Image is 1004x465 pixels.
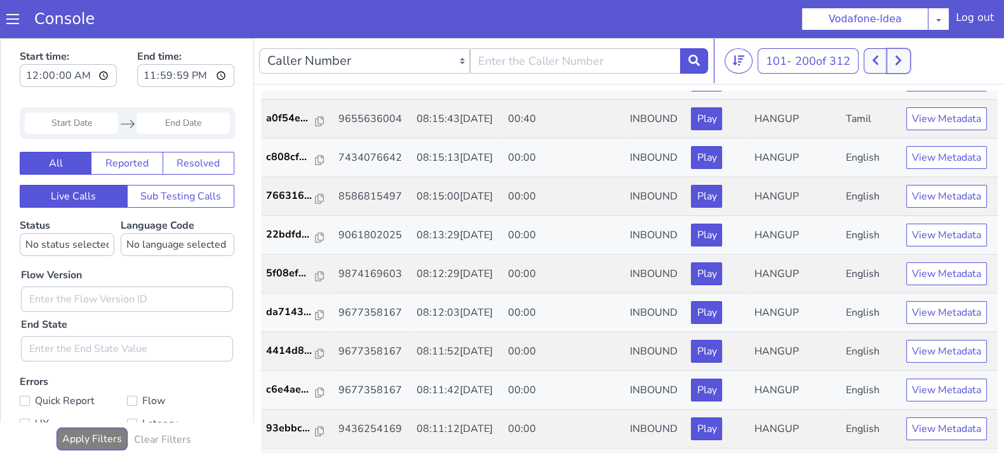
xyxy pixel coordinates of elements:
[749,139,841,178] td: HANGUP
[266,150,328,165] a: 766316...
[20,377,127,394] label: UX
[906,108,987,131] button: View Metadata
[625,372,686,410] td: INBOUND
[503,178,626,217] td: 00:00
[127,147,235,170] button: Sub Testing Calls
[333,372,412,410] td: 9436254169
[749,333,841,372] td: HANGUP
[266,72,328,88] a: a0f54e...
[691,302,722,325] button: Play
[163,114,234,137] button: Resolved
[266,150,316,165] p: 766316...
[625,62,686,100] td: INBOUND
[412,100,503,139] td: 08:15:13[DATE]
[127,354,234,372] label: Flow
[412,410,503,449] td: 08:10:35[DATE]
[503,100,626,139] td: 00:00
[841,62,901,100] td: Tamil
[625,294,686,333] td: INBOUND
[266,344,316,359] p: c6e4ae...
[21,248,233,274] input: Enter the Flow Version ID
[906,147,987,170] button: View Metadata
[412,294,503,333] td: 08:11:52[DATE]
[127,377,234,394] label: Latency
[20,26,117,49] input: Start time:
[20,114,91,137] button: All
[625,217,686,255] td: INBOUND
[906,185,987,208] button: View Metadata
[749,294,841,333] td: HANGUP
[21,298,233,323] input: Enter the End State Value
[266,72,316,88] p: a0f54e...
[20,195,114,218] select: Status
[906,379,987,402] button: View Metadata
[91,114,163,137] button: Reported
[841,372,901,410] td: English
[333,294,412,333] td: 9677358167
[266,111,316,126] p: c808cf...
[19,10,110,28] a: Console
[121,180,234,218] label: Language Code
[20,180,114,218] label: Status
[906,69,987,92] button: View Metadata
[266,382,316,398] p: 93ebbc...
[625,255,686,294] td: INBOUND
[691,69,722,92] button: Play
[906,263,987,286] button: View Metadata
[801,8,928,30] button: Vodafone-Idea
[266,266,316,281] p: da7143...
[691,263,722,286] button: Play
[333,100,412,139] td: 7434076642
[625,333,686,372] td: INBOUND
[266,189,328,204] a: 22bdfd...
[503,255,626,294] td: 00:00
[20,7,117,53] label: Start time:
[503,294,626,333] td: 00:00
[266,227,328,243] a: 5f08ef...
[691,108,722,131] button: Play
[134,396,191,408] h6: Clear Filters
[412,178,503,217] td: 08:13:29[DATE]
[625,410,686,449] td: INBOUND
[749,372,841,410] td: HANGUP
[795,15,850,30] span: 200 of 312
[841,139,901,178] td: English
[333,255,412,294] td: 9677358167
[503,372,626,410] td: 00:00
[625,139,686,178] td: INBOUND
[266,305,316,320] p: 4414d8...
[749,255,841,294] td: HANGUP
[503,217,626,255] td: 00:00
[749,410,841,449] td: USER_HANGUP
[691,147,722,170] button: Play
[841,217,901,255] td: English
[841,294,901,333] td: English
[841,410,901,449] td: Hindi
[412,62,503,100] td: 08:15:43[DATE]
[841,178,901,217] td: English
[25,74,118,96] input: Start Date
[333,410,412,449] td: 8112101333
[503,139,626,178] td: 00:00
[333,62,412,100] td: 9655636004
[20,354,127,372] label: Quick Report
[691,379,722,402] button: Play
[749,178,841,217] td: HANGUP
[503,410,626,449] td: 00:14
[266,344,328,359] a: c6e4ae...
[956,10,994,30] div: Log out
[841,255,901,294] td: English
[841,333,901,372] td: English
[749,62,841,100] td: HANGUP
[412,217,503,255] td: 08:12:29[DATE]
[691,340,722,363] button: Play
[20,147,128,170] button: Live Calls
[21,279,67,294] label: End State
[758,10,859,36] button: 101- 200of 312
[749,100,841,139] td: HANGUP
[412,139,503,178] td: 08:15:00[DATE]
[691,185,722,208] button: Play
[121,195,234,218] select: Language Code
[333,333,412,372] td: 9677358167
[412,333,503,372] td: 08:11:42[DATE]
